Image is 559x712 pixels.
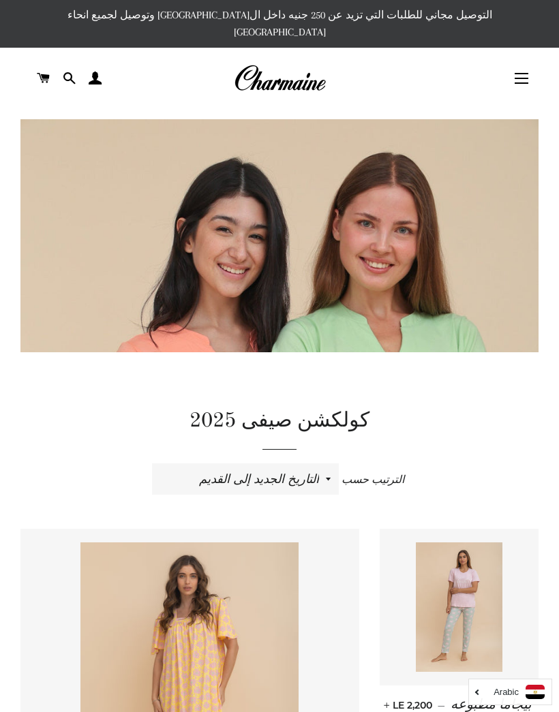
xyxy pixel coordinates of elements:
[387,699,432,711] span: LE 2,200
[451,697,532,712] span: بيجاما مطبوعه
[494,687,519,696] i: Arabic
[438,699,445,711] span: —
[234,63,326,93] img: Charmaine Egypt
[476,685,545,699] a: Arabic
[342,474,404,486] span: الترتيب حسب
[20,407,539,435] h1: كولكشن صيفى 2025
